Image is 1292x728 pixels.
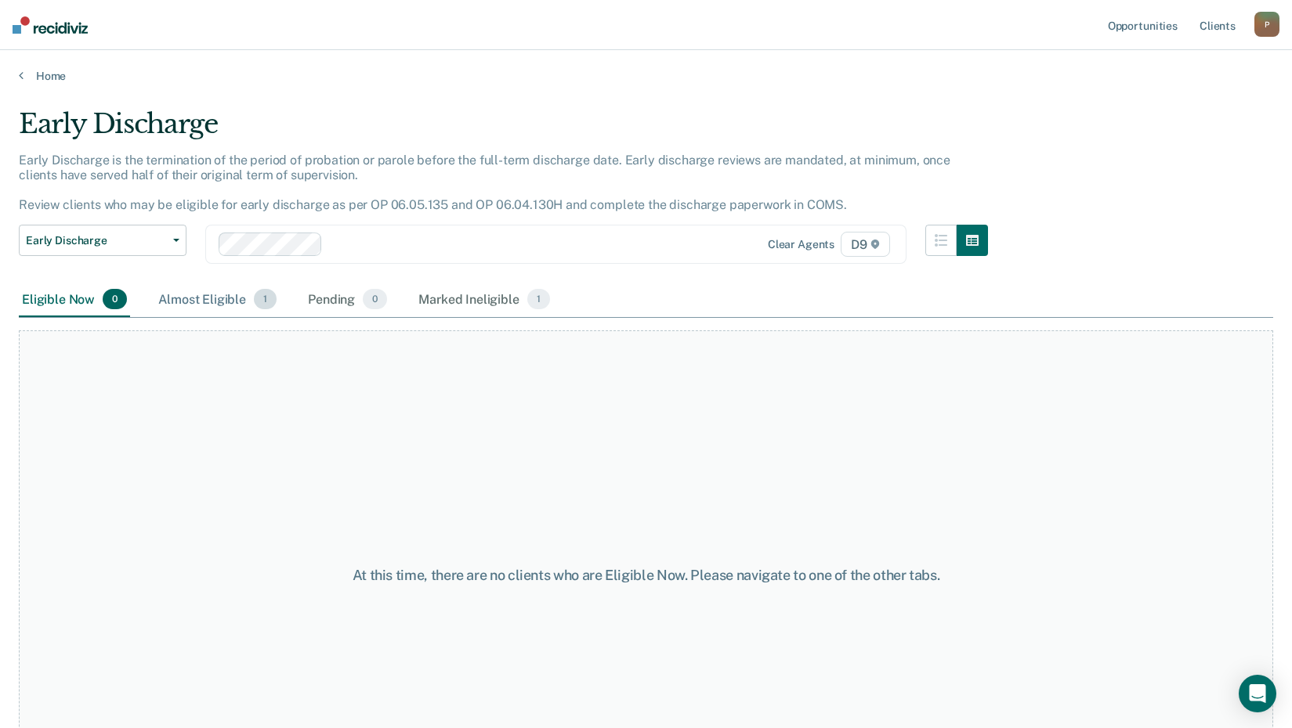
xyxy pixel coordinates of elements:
div: Clear agents [768,238,834,251]
p: Early Discharge is the termination of the period of probation or parole before the full-term disc... [19,153,950,213]
button: P [1254,12,1279,37]
div: At this time, there are no clients who are Eligible Now. Please navigate to one of the other tabs. [333,567,960,584]
span: 1 [254,289,277,309]
div: Open Intercom Messenger [1239,675,1276,712]
div: Almost Eligible1 [155,283,280,317]
div: Marked Ineligible1 [415,283,553,317]
button: Early Discharge [19,225,186,256]
div: Eligible Now0 [19,283,130,317]
span: 0 [363,289,387,309]
span: Early Discharge [26,234,167,247]
div: Early Discharge [19,108,988,153]
span: D9 [841,232,890,257]
a: Home [19,69,1273,83]
img: Recidiviz [13,16,88,34]
span: 1 [527,289,550,309]
span: 0 [103,289,127,309]
div: Pending0 [305,283,390,317]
